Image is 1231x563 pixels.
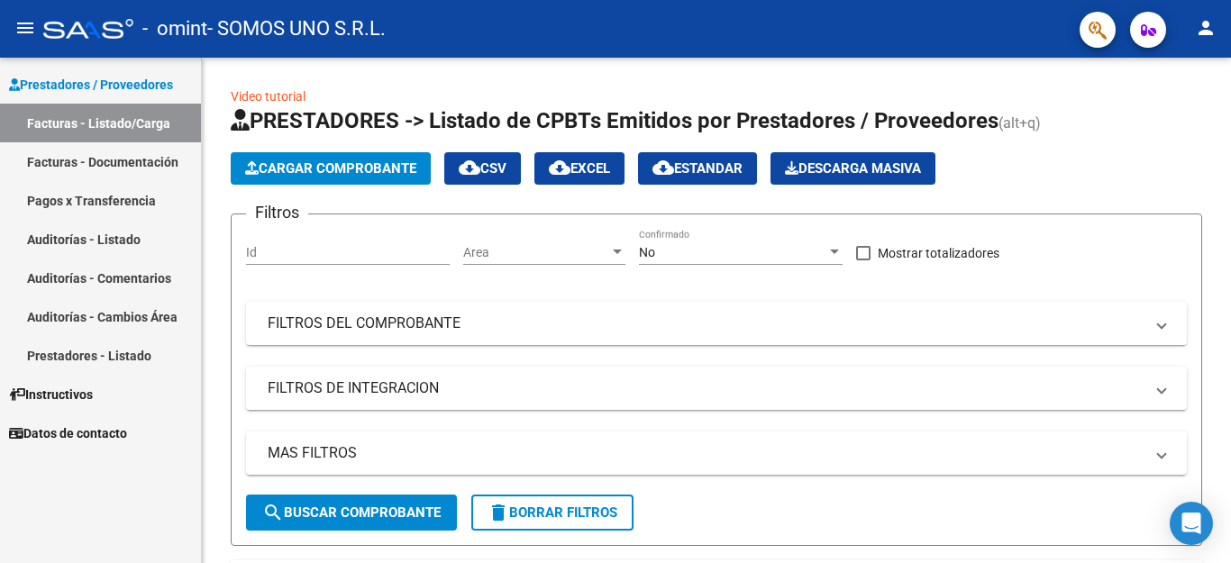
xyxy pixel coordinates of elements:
span: Borrar Filtros [488,504,617,521]
button: Borrar Filtros [471,495,634,531]
span: Instructivos [9,385,93,404]
div: Open Intercom Messenger [1170,502,1213,545]
span: EXCEL [549,160,610,177]
span: Prestadores / Proveedores [9,75,173,95]
mat-icon: person [1195,17,1217,39]
span: (alt+q) [998,114,1041,132]
mat-icon: delete [488,502,509,523]
mat-icon: cloud_download [459,157,480,178]
mat-expansion-panel-header: FILTROS DE INTEGRACION [246,367,1187,410]
button: Cargar Comprobante [231,152,431,185]
span: Buscar Comprobante [262,504,441,521]
span: PRESTADORES -> Listado de CPBTs Emitidos por Prestadores / Proveedores [231,108,998,133]
mat-panel-title: FILTROS DE INTEGRACION [268,378,1144,398]
span: - SOMOS UNO S.R.L. [207,9,386,49]
mat-panel-title: MAS FILTROS [268,443,1144,463]
h3: Filtros [246,200,308,225]
button: CSV [444,152,521,185]
mat-expansion-panel-header: FILTROS DEL COMPROBANTE [246,302,1187,345]
span: Area [463,245,609,260]
span: Datos de contacto [9,423,127,443]
span: Cargar Comprobante [245,160,416,177]
mat-icon: menu [14,17,36,39]
button: EXCEL [534,152,625,185]
button: Descarga Masiva [771,152,935,185]
a: Video tutorial [231,89,305,104]
span: No [639,245,655,259]
mat-icon: cloud_download [652,157,674,178]
button: Estandar [638,152,757,185]
mat-icon: search [262,502,284,523]
mat-icon: cloud_download [549,157,570,178]
mat-expansion-panel-header: MAS FILTROS [246,431,1187,475]
span: CSV [459,160,506,177]
span: Mostrar totalizadores [878,242,999,264]
app-download-masive: Descarga masiva de comprobantes (adjuntos) [771,152,935,185]
span: Estandar [652,160,743,177]
button: Buscar Comprobante [246,495,457,531]
span: Descarga Masiva [785,160,921,177]
mat-panel-title: FILTROS DEL COMPROBANTE [268,313,1144,333]
span: - omint [142,9,207,49]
